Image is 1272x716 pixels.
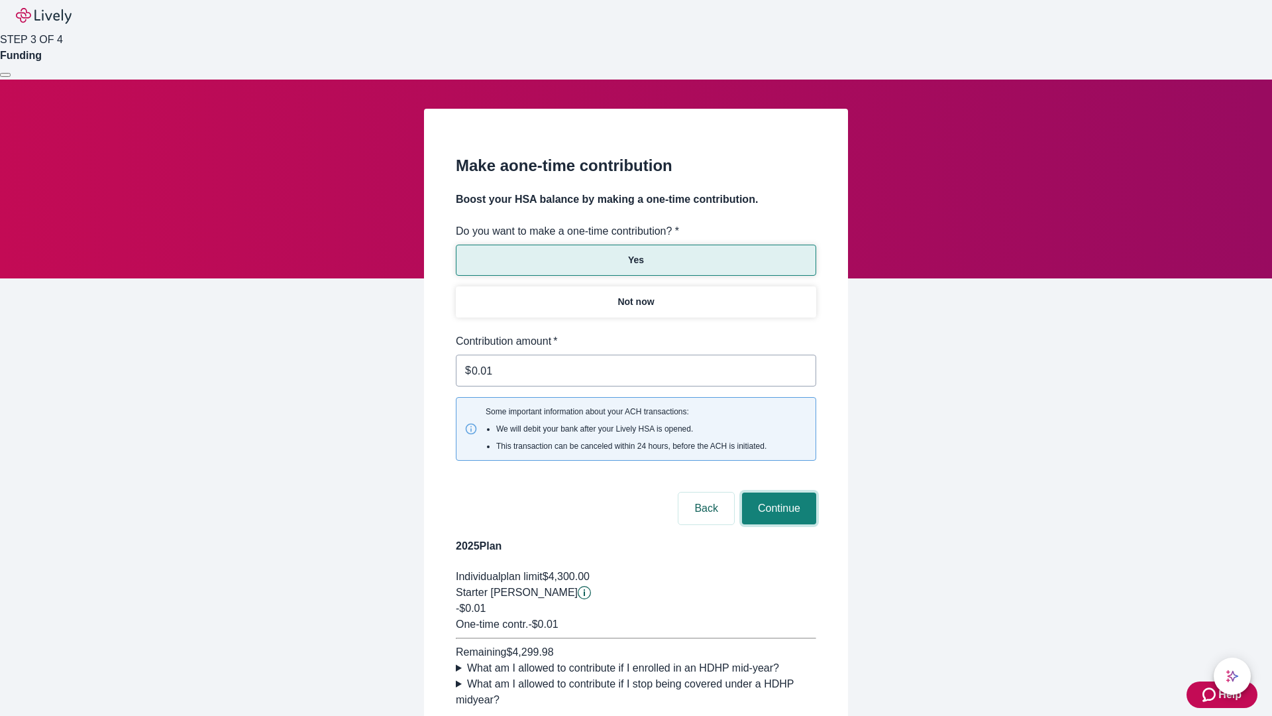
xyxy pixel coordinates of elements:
span: -$0.01 [456,603,486,614]
svg: Starter penny details [578,586,591,599]
p: Yes [628,253,644,267]
span: - $0.01 [528,619,558,630]
summary: What am I allowed to contribute if I enrolled in an HDHP mid-year? [456,660,816,676]
span: Starter [PERSON_NAME] [456,587,578,598]
span: One-time contr. [456,619,528,630]
button: Zendesk support iconHelp [1187,682,1257,708]
button: Lively will contribute $0.01 to establish your account [578,586,591,599]
input: $0.00 [472,357,816,384]
h4: 2025 Plan [456,538,816,554]
summary: What am I allowed to contribute if I stop being covered under a HDHP midyear? [456,676,816,708]
li: This transaction can be canceled within 24 hours, before the ACH is initiated. [496,440,767,452]
li: We will debit your bank after your Lively HSA is opened. [496,423,767,435]
button: Not now [456,286,816,318]
span: Some important information about your ACH transactions: [486,406,767,452]
svg: Lively AI Assistant [1226,670,1239,683]
span: Remaining [456,646,506,658]
button: Yes [456,245,816,276]
h2: Make a one-time contribution [456,154,816,178]
span: $4,300.00 [543,571,590,582]
button: Continue [742,493,816,524]
span: Help [1218,687,1242,703]
p: $ [465,363,471,379]
h4: Boost your HSA balance by making a one-time contribution. [456,192,816,208]
button: Back [678,493,734,524]
img: Lively [16,8,72,24]
label: Do you want to make a one-time contribution? * [456,223,679,239]
span: $4,299.98 [506,646,553,658]
svg: Zendesk support icon [1202,687,1218,703]
label: Contribution amount [456,333,558,349]
span: Individual plan limit [456,571,543,582]
p: Not now [617,295,654,309]
button: chat [1214,658,1251,695]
